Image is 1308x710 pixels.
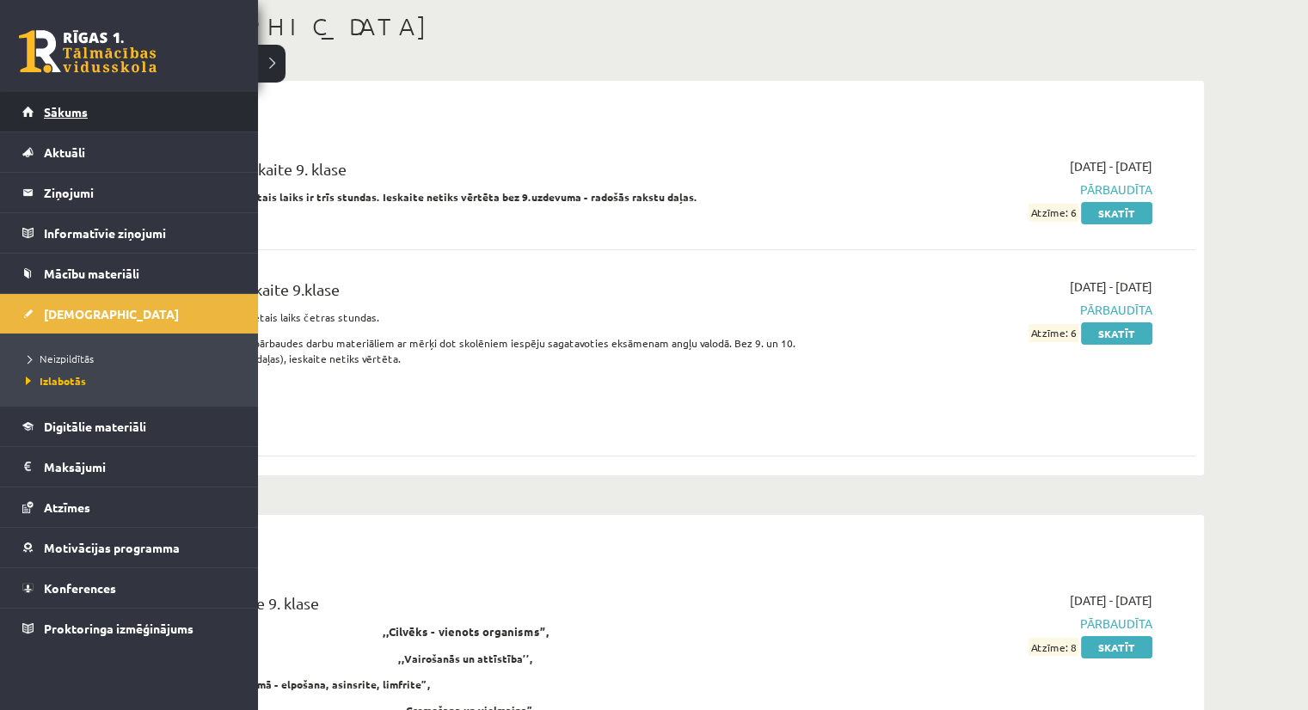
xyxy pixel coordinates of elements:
[1081,322,1152,345] a: Skatīt
[1070,591,1152,609] span: [DATE] - [DATE]
[22,173,236,212] a: Ziņojumi
[129,309,802,325] p: Ieskaites pildīšanai paredzētais laiks četras stundas.
[44,621,193,636] span: Proktoringa izmēģinājums
[21,352,94,365] span: Neizpildītās
[22,447,236,487] a: Maksājumi
[44,144,85,160] span: Aktuāli
[1081,636,1152,658] a: Skatīt
[44,213,236,253] legend: Informatīvie ziņojumi
[21,373,241,389] a: Izlabotās
[129,335,802,366] p: Ieskaite veidota no Valsts pārbaudes darbu materiāliem ar mērķi dot skolēniem iespēju sagatavotie...
[21,351,241,366] a: Neizpildītās
[44,266,139,281] span: Mācību materiāli
[44,173,236,212] legend: Ziņojumi
[129,278,802,309] div: Angļu valoda 2.ieskaite 9.klase
[22,487,236,527] a: Atzīmes
[129,190,697,204] span: Ieskaites izpildei paredzētais laiks ir trīs stundas. Ieskaite netiks vērtēta bez 9.uzdevuma - ra...
[1081,202,1152,224] a: Skatīt
[21,374,86,388] span: Izlabotās
[44,540,180,555] span: Motivācijas programma
[22,407,236,446] a: Digitālie materiāli
[1029,638,1078,656] span: Atzīme: 8
[22,609,236,648] a: Proktoringa izmēģinājums
[1029,324,1078,342] span: Atzīme: 6
[22,213,236,253] a: Informatīvie ziņojumi
[44,104,88,119] span: Sākums
[44,419,146,434] span: Digitālie materiāli
[129,157,802,189] div: Angļu valoda 1. ieskaite 9. klase
[129,677,431,691] strong: ,,Vielu transports organismā - elpošana, asinsrite, limfrite”,
[129,591,802,623] div: Bioloģija 1. ieskaite 9. klase
[44,580,116,596] span: Konferences
[22,528,236,567] a: Motivācijas programma
[828,181,1152,199] span: Pārbaudīta
[1029,204,1078,222] span: Atzīme: 6
[22,294,236,334] a: [DEMOGRAPHIC_DATA]
[22,568,236,608] a: Konferences
[1070,278,1152,296] span: [DATE] - [DATE]
[103,12,1204,41] h1: [DEMOGRAPHIC_DATA]
[44,306,179,321] span: [DEMOGRAPHIC_DATA]
[1070,157,1152,175] span: [DATE] - [DATE]
[19,30,157,73] a: Rīgas 1. Tālmācības vidusskola
[398,652,533,665] strong: ,,Vairošanās un attīstība’’,
[22,254,236,293] a: Mācību materiāli
[44,499,90,515] span: Atzīmes
[22,92,236,132] a: Sākums
[383,624,550,639] strong: ,,Cilvēks - vienots organisms”,
[828,301,1152,319] span: Pārbaudīta
[22,132,236,172] a: Aktuāli
[828,615,1152,633] span: Pārbaudīta
[44,447,236,487] legend: Maksājumi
